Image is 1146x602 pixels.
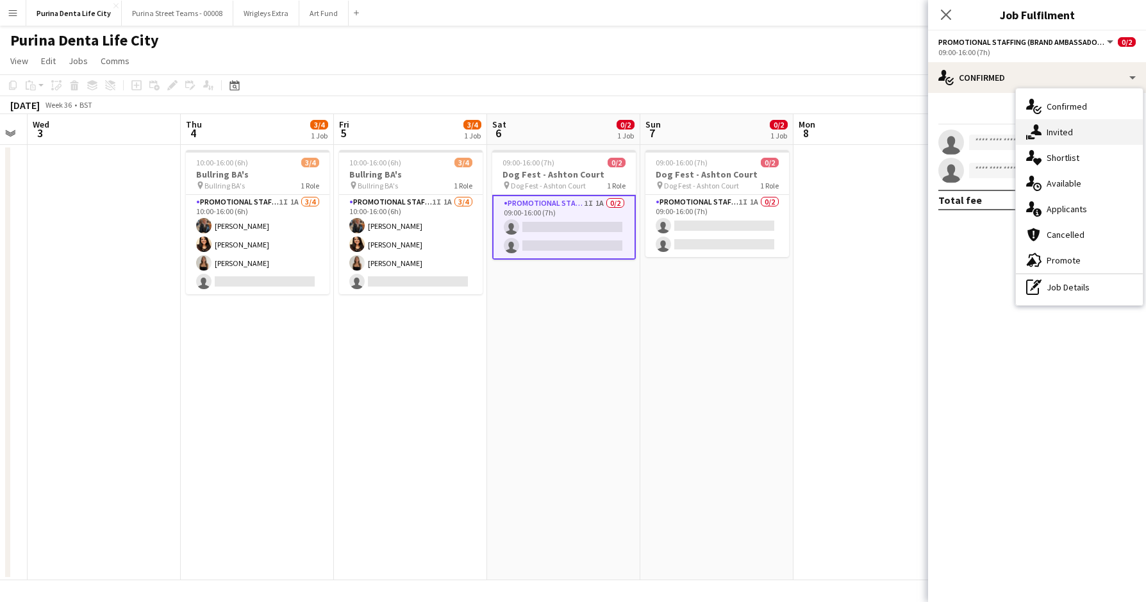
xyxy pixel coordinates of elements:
span: 6 [490,126,506,140]
span: 10:00-16:00 (6h) [349,158,401,167]
app-card-role: Promotional Staffing (Brand Ambassadors)1I1A0/209:00-16:00 (7h) [492,195,636,260]
h1: Purina Denta Life City [10,31,159,50]
span: Bullring BA's [358,181,398,190]
span: 3/4 [301,158,319,167]
div: Total fee [938,194,982,206]
span: 1 Role [760,181,779,190]
a: Comms [95,53,135,69]
span: 0/2 [761,158,779,167]
div: Promote [1016,247,1143,273]
span: Promotional Staffing (Brand Ambassadors) [938,37,1105,47]
span: 4 [184,126,202,140]
app-job-card: 10:00-16:00 (6h)3/4Bullring BA's Bullring BA's1 RolePromotional Staffing (Brand Ambassadors)1I1A3... [339,150,483,294]
app-job-card: 10:00-16:00 (6h)3/4Bullring BA's Bullring BA's1 RolePromotional Staffing (Brand Ambassadors)1I1A3... [186,150,329,294]
span: View [10,55,28,67]
div: Invited [1016,119,1143,145]
h3: Dog Fest - Ashton Court [492,169,636,180]
h3: Job Fulfilment [928,6,1146,23]
div: Applicants [1016,196,1143,222]
a: Edit [36,53,61,69]
div: BST [79,100,92,110]
div: Confirmed [928,62,1146,93]
div: 1 Job [311,131,328,140]
app-card-role: Promotional Staffing (Brand Ambassadors)1I1A3/410:00-16:00 (6h)[PERSON_NAME][PERSON_NAME][PERSON_... [339,195,483,294]
span: 09:00-16:00 (7h) [656,158,708,167]
h3: Bullring BA's [186,169,329,180]
div: Available [1016,171,1143,196]
span: Mon [799,119,815,130]
app-card-role: Promotional Staffing (Brand Ambassadors)1I1A3/410:00-16:00 (6h)[PERSON_NAME][PERSON_NAME][PERSON_... [186,195,329,294]
button: Wrigleys Extra [233,1,299,26]
button: Promotional Staffing (Brand Ambassadors) [938,37,1115,47]
div: 1 Job [464,131,481,140]
span: 7 [644,126,661,140]
span: 3/4 [454,158,472,167]
span: 5 [337,126,349,140]
span: 1 Role [454,181,472,190]
div: [DATE] [10,99,40,112]
h3: Bullring BA's [339,169,483,180]
div: 09:00-16:00 (7h) [938,47,1136,57]
div: 1 Job [770,131,787,140]
h3: Dog Fest - Ashton Court [645,169,789,180]
span: Week 36 [42,100,74,110]
span: 3 [31,126,49,140]
span: Sun [645,119,661,130]
app-card-role: Promotional Staffing (Brand Ambassadors)1I1A0/209:00-16:00 (7h) [645,195,789,257]
span: Thu [186,119,202,130]
div: Shortlist [1016,145,1143,171]
span: Dog Fest - Ashton Court [664,181,739,190]
span: Wed [33,119,49,130]
span: Jobs [69,55,88,67]
a: View [5,53,33,69]
span: 10:00-16:00 (6h) [196,158,248,167]
span: 3/4 [463,120,481,130]
app-job-card: 09:00-16:00 (7h)0/2Dog Fest - Ashton Court Dog Fest - Ashton Court1 RolePromotional Staffing (Bra... [492,150,636,260]
span: 0/2 [770,120,788,130]
button: Art Fund [299,1,349,26]
span: 0/2 [1118,37,1136,47]
div: 1 Job [617,131,634,140]
span: 1 Role [607,181,626,190]
div: Job Details [1016,274,1143,300]
a: Jobs [63,53,93,69]
app-job-card: 09:00-16:00 (7h)0/2Dog Fest - Ashton Court Dog Fest - Ashton Court1 RolePromotional Staffing (Bra... [645,150,789,257]
span: Comms [101,55,129,67]
div: Cancelled [1016,222,1143,247]
span: Edit [41,55,56,67]
span: Sat [492,119,506,130]
span: 0/2 [617,120,635,130]
button: Purina Street Teams - 00008 [122,1,233,26]
span: 09:00-16:00 (7h) [502,158,554,167]
button: Purina Denta Life City [26,1,122,26]
span: Bullring BA's [204,181,245,190]
span: 8 [797,126,815,140]
div: Confirmed [1016,94,1143,119]
span: Dog Fest - Ashton Court [511,181,586,190]
span: 0/2 [608,158,626,167]
span: Fri [339,119,349,130]
span: 1 Role [301,181,319,190]
span: 3/4 [310,120,328,130]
